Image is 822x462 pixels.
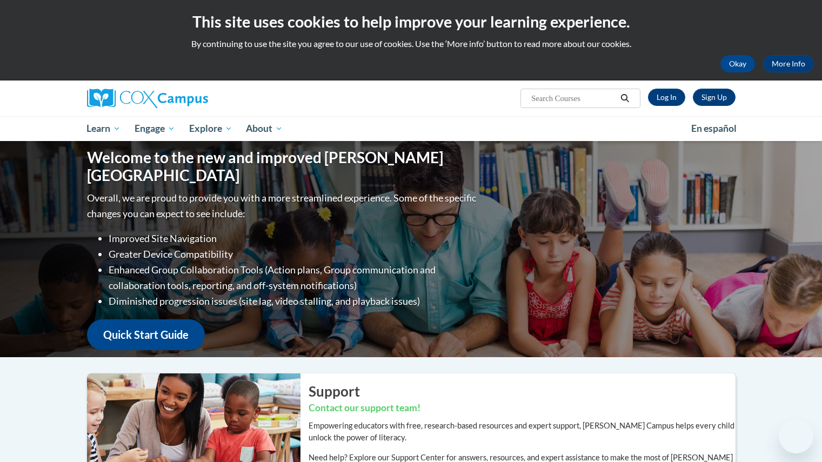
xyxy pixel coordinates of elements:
[779,419,813,453] iframe: Button to launch messaging window
[87,89,208,108] img: Cox Campus
[617,92,633,105] button: Search
[309,420,736,444] p: Empowering educators with free, research-based resources and expert support, [PERSON_NAME] Campus...
[80,116,128,141] a: Learn
[87,89,292,108] a: Cox Campus
[530,92,617,105] input: Search Courses
[648,89,685,106] a: Log In
[189,122,232,135] span: Explore
[763,55,814,72] a: More Info
[239,116,290,141] a: About
[720,55,755,72] button: Okay
[109,293,479,309] li: Diminished progression issues (site lag, video stalling, and playback issues)
[309,381,736,401] h2: Support
[135,122,175,135] span: Engage
[693,89,736,106] a: Register
[87,190,479,222] p: Overall, we are proud to provide you with a more streamlined experience. Some of the specific cha...
[87,149,479,185] h1: Welcome to the new and improved [PERSON_NAME][GEOGRAPHIC_DATA]
[87,319,205,350] a: Quick Start Guide
[109,262,479,293] li: Enhanced Group Collaboration Tools (Action plans, Group communication and collaboration tools, re...
[246,122,283,135] span: About
[691,123,737,134] span: En español
[182,116,239,141] a: Explore
[128,116,182,141] a: Engage
[71,116,752,141] div: Main menu
[86,122,121,135] span: Learn
[309,401,736,415] h3: Contact our support team!
[8,11,814,32] h2: This site uses cookies to help improve your learning experience.
[8,38,814,50] p: By continuing to use the site you agree to our use of cookies. Use the ‘More info’ button to read...
[684,117,744,140] a: En español
[109,246,479,262] li: Greater Device Compatibility
[109,231,479,246] li: Improved Site Navigation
